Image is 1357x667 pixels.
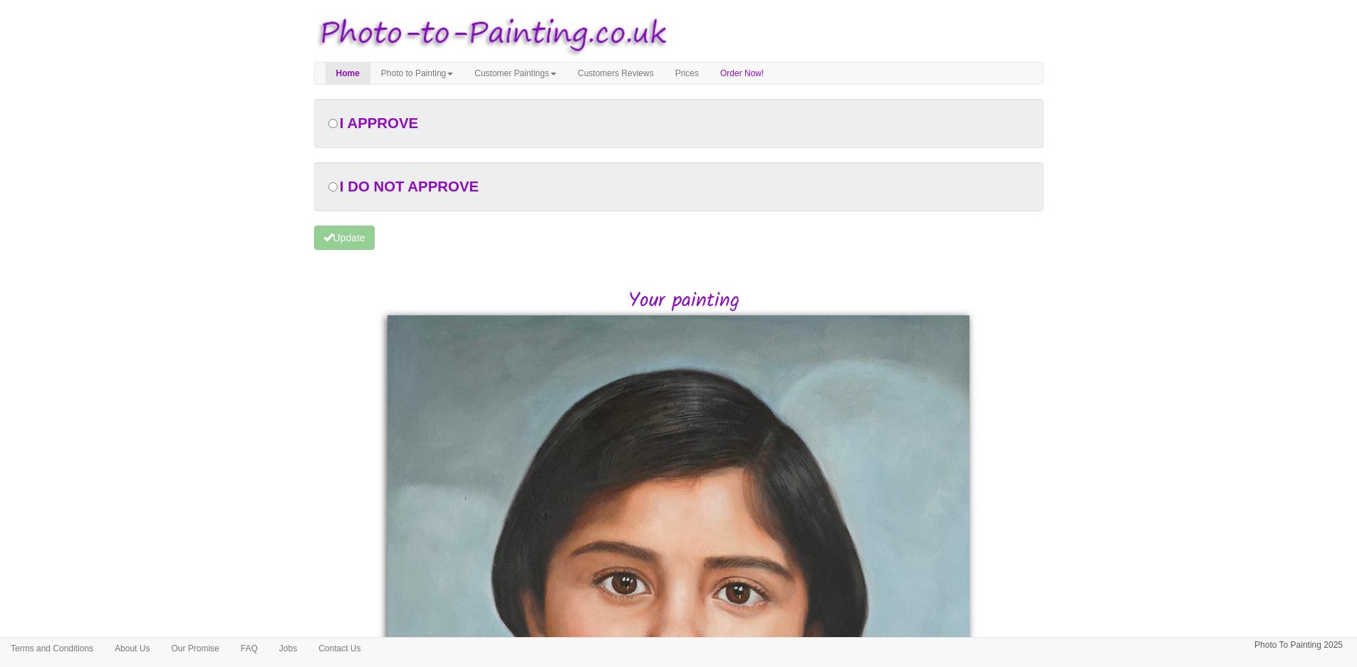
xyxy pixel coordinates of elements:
a: Customers Reviews [567,63,665,84]
a: Photo to Painting [370,63,464,84]
a: Customer Paintings [464,63,567,84]
a: Jobs [269,638,308,659]
img: Photo to Painting [307,7,672,62]
a: Prices [665,63,709,84]
a: FAQ [230,638,269,659]
span: I APPROVE [340,115,418,131]
a: Contact Us [308,638,371,659]
a: Order Now! [709,63,774,84]
a: Home [326,63,370,84]
span: I DO NOT APPROVE [340,179,479,194]
p: Photo To Painting 2025 [1254,638,1343,653]
a: Our Promise [160,638,229,659]
h2: Your painting [325,290,1044,313]
a: About Us [104,638,160,659]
